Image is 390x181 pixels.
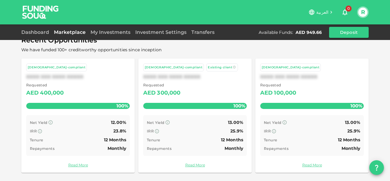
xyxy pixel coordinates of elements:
[255,59,369,173] a: [DEMOGRAPHIC_DATA]-compliantXXXX XXX XXXX XXXXX Requested AED100,000100% Net Yield 13.00% IRR 25....
[21,47,161,52] span: We have funded 100+ creditworthy opportunities since inception
[221,137,243,143] span: 12 Months
[26,88,39,98] div: AED
[232,101,247,110] span: 100%
[157,88,180,98] div: 300,000
[346,5,352,12] span: 0
[26,74,130,80] div: XXXX XXX XXXX XXXXX
[296,29,322,35] div: AED 949.66
[264,146,289,151] span: Repayments
[133,29,189,35] a: Investment Settings
[143,88,156,98] div: AED
[104,137,126,143] span: 12 Months
[264,129,271,133] span: IRR
[264,138,277,142] span: Tenure
[147,146,172,151] span: Repayments
[369,160,384,175] button: question
[40,88,64,98] div: 400,000
[260,82,296,88] span: Requested
[143,74,247,80] div: XXXX XXX XXXX XXXXX
[342,146,360,151] span: Monthly
[28,65,85,70] div: [DEMOGRAPHIC_DATA]-compliant
[228,120,243,125] span: 13.00%
[147,120,165,125] span: Net Yield
[347,128,360,134] span: 25.9%
[143,82,181,88] span: Requested
[225,146,243,151] span: Monthly
[30,120,48,125] span: Net Yield
[21,29,51,35] a: Dashboard
[338,137,360,143] span: 12 Months
[26,162,130,168] a: Read More
[264,120,282,125] span: Net Yield
[108,146,126,151] span: Monthly
[262,65,319,70] div: [DEMOGRAPHIC_DATA]-compliant
[147,129,154,133] span: IRR
[88,29,133,35] a: My Investments
[26,82,64,88] span: Requested
[349,101,364,110] span: 100%
[189,29,217,35] a: Transfers
[208,65,232,69] span: Existing client
[147,138,160,142] span: Tenure
[115,101,130,110] span: 100%
[30,146,55,151] span: Repayments
[138,59,252,173] a: [DEMOGRAPHIC_DATA]-compliant Existing clientXXXX XXX XXXX XXXXX Requested AED300,000100% Net Yiel...
[143,162,247,168] a: Read More
[260,74,364,80] div: XXXX XXX XXXX XXXXX
[51,29,88,35] a: Marketplace
[21,34,369,46] span: Recent Opportunities
[30,129,37,133] span: IRR
[111,120,126,125] span: 12.00%
[316,9,328,15] span: العربية
[260,88,273,98] div: AED
[21,59,135,173] a: [DEMOGRAPHIC_DATA]-compliantXXXX XXX XXXX XXXXX Requested AED400,000100% Net Yield 12.00% IRR 23....
[339,6,351,18] button: 0
[345,120,360,125] span: 13.00%
[113,128,126,134] span: 23.8%
[30,138,43,142] span: Tenure
[230,128,243,134] span: 25.9%
[358,8,367,17] button: R
[259,29,293,35] div: Available Funds :
[274,88,296,98] div: 100,000
[145,65,202,70] div: [DEMOGRAPHIC_DATA]-compliant
[329,27,369,38] button: Deposit
[260,162,364,168] a: Read More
